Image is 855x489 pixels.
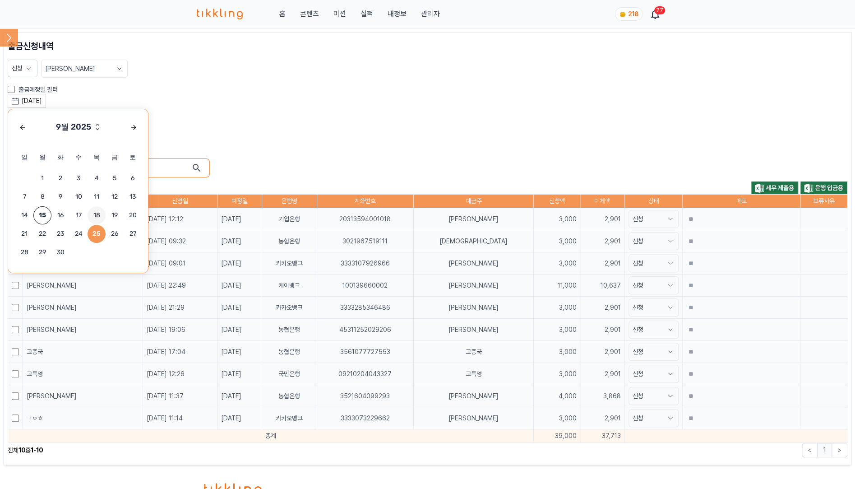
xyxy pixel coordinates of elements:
td: [DATE] [217,252,262,275]
td: 고득영 [23,363,143,385]
a: coin 218 [615,7,641,21]
button: < [802,443,817,457]
td: [DATE] 09:32 [143,230,217,252]
td: 고종국 [23,341,143,363]
td: [DATE] [217,275,262,297]
td: 카카오뱅크 [262,407,317,429]
td: [PERSON_NAME] [413,297,533,319]
button: 미션 [333,9,346,19]
button: [PERSON_NAME] [41,60,128,78]
button: > [832,443,847,457]
td: [PERSON_NAME] [23,319,143,341]
span: 16 [51,206,69,224]
button: 29 [33,243,51,262]
button: 20 [124,206,142,225]
th: 신청일 [143,195,217,208]
td: [DATE] 11:14 [143,407,217,429]
span: 토 [124,153,142,162]
td: 10,637 [580,275,624,297]
span: 28 [15,243,33,261]
span: 금 [106,153,124,162]
td: 2,901 [580,363,624,385]
td: [DATE] 19:06 [143,319,217,341]
img: 티끌링 [197,9,243,19]
td: 3,868 [580,385,624,407]
button: 7 [15,188,33,206]
span: 18 [88,206,106,224]
span: 12 [106,188,124,206]
td: 2,901 [580,407,624,429]
button: 신청 [629,343,679,361]
strong: 10 [18,447,25,454]
span: 은행 입금용 [815,184,843,191]
td: 2,901 [580,252,624,275]
span: 17 [69,206,88,224]
td: 2,901 [580,341,624,363]
td: 3,000 [534,252,580,275]
th: 은행명 [262,195,317,208]
th: 상태 [624,195,682,208]
span: 8 [33,188,51,206]
span: 목 [88,153,106,162]
td: [DATE] [217,407,262,429]
button: 신청 [629,232,679,250]
span: 218 [628,10,638,18]
p: 출금신청내역 [8,40,847,52]
button: 신청 [629,365,679,383]
button: 신청 [629,276,679,294]
td: [PERSON_NAME] [413,208,533,230]
span: 29 [33,243,51,261]
button: 신청 [629,254,679,272]
span: 5 [106,169,124,187]
button: 23 [51,225,69,243]
button: 21 [15,225,33,243]
td: [DATE] 09:01 [143,252,217,275]
td: 총계 [8,429,534,443]
a: 홈 [279,9,285,19]
th: 메모 [683,195,801,208]
td: 3,000 [534,341,580,363]
td: [PERSON_NAME] [413,252,533,275]
div: Next month [130,124,137,131]
td: 20313594001018 [317,208,413,230]
td: [DATE] [217,297,262,319]
button: Next month [126,120,141,135]
button: 14 [15,206,33,225]
td: 37,713 [580,429,624,443]
button: 4 [88,169,106,188]
p: 검색 (예금주, 계좌번호, [PERSON_NAME]) [8,149,847,158]
td: 3,000 [534,297,580,319]
span: 수 [69,153,88,162]
div: 9월 2025 [56,121,91,133]
td: 3,000 [534,319,580,341]
td: 3521604099293 [317,385,413,407]
th: 계좌번호 [317,195,413,208]
td: 3561077727553 [317,341,413,363]
td: [PERSON_NAME] [413,407,533,429]
button: 6 [124,169,142,188]
button: 15 [33,206,51,225]
td: 3021967519111 [317,230,413,252]
button: 9 [51,188,69,206]
td: 2,901 [580,230,624,252]
th: 보류사유 [800,195,847,208]
button: 17 [69,206,88,225]
td: 11,000 [534,275,580,297]
button: 26 [106,225,124,243]
button: 10 [69,188,88,206]
a: 실적 [360,9,373,19]
button: 25 [88,225,106,243]
button: 신청 [8,60,37,77]
td: 케이뱅크 [262,275,317,297]
td: 카카오뱅크 [262,252,317,275]
td: [PERSON_NAME] [23,385,143,407]
span: 1 [33,169,51,187]
span: 일 [15,153,33,162]
td: [DEMOGRAPHIC_DATA] [413,230,533,252]
button: 11 [88,188,106,206]
span: 화 [51,153,69,162]
button: 19 [106,206,124,225]
button: Previous year [95,126,100,132]
td: 09210204043327 [317,363,413,385]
